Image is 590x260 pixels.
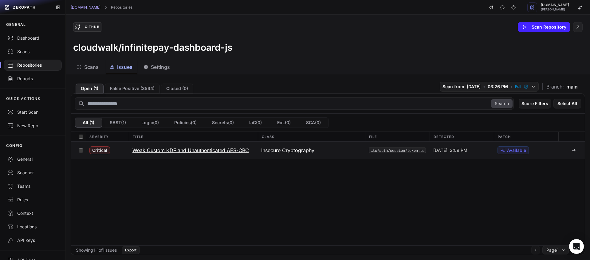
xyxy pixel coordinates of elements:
div: Scans [7,49,58,55]
span: [DATE] [467,84,481,90]
span: [PERSON_NAME] [541,8,569,11]
button: Page1 [542,246,569,254]
span: Settings [151,63,170,71]
span: Critical [89,146,110,154]
div: Patch [494,132,558,141]
div: Showing 1 - 1 of 1 issues [76,247,117,253]
button: Open (1) [76,84,104,93]
a: [DOMAIN_NAME] [71,5,100,10]
nav: breadcrumb [71,5,132,10]
button: SCA(0) [298,118,328,128]
svg: chevron right, [104,5,108,10]
span: Scans [84,63,99,71]
a: ZEROPATH [2,2,51,12]
button: Scan Repository [518,22,570,32]
div: Scanner [7,170,58,176]
button: Policies(0) [167,118,204,128]
button: Weak Custom KDF and Unauthenticated AES-CBC [129,142,258,159]
div: Class [258,132,365,141]
span: [DATE], 2:09 PM [433,147,467,153]
div: Repositories [7,62,58,68]
span: Available [507,147,526,153]
div: Reports [7,76,58,82]
h3: cloudwalk/infinitepay-dashboard-js [73,42,232,53]
button: IaC(0) [242,118,269,128]
span: • [483,84,485,90]
div: Rules [7,197,58,203]
button: Scan from [DATE] • 03:26 PM • Full [440,82,539,92]
span: Page 1 [546,247,559,253]
div: Context [7,210,58,216]
div: Critical Weak Custom KDF and Unauthenticated AES-CBC Insecure Cryptography app/components/auth/se... [71,142,585,159]
span: Insecure Cryptography [261,147,314,154]
div: General [7,156,58,162]
div: API Keys [7,237,58,243]
button: Search [491,99,513,108]
button: SAST(1) [102,118,134,128]
span: Branch: [546,83,564,90]
div: Title [129,132,258,141]
button: Score Filters [519,99,551,108]
button: Closed (0) [161,84,193,93]
div: File [365,132,430,141]
span: main [566,83,578,90]
div: Start Scan [7,109,58,115]
button: False Positive (3594) [105,84,160,93]
button: EoL(0) [269,118,298,128]
button: Secrets(0) [204,118,242,128]
div: Open Intercom Messenger [569,239,584,254]
button: app/components/auth/session/token.ts [369,148,426,153]
span: Scan from [442,84,464,90]
p: QUICK ACTIONS [6,96,41,101]
button: Logic(0) [134,118,167,128]
div: New Repo [7,123,58,129]
div: GitHub [82,24,102,30]
button: All (1) [75,118,102,128]
div: Dashboard [7,35,58,41]
p: CONFIG [6,143,22,148]
button: Select All [553,99,581,108]
p: GENERAL [6,22,26,27]
div: Locations [7,224,58,230]
h3: Weak Custom KDF and Unauthenticated AES-CBC [132,147,249,154]
button: Export [122,246,140,254]
div: Detected [430,132,494,141]
span: • [510,84,513,90]
a: Repositories [111,5,132,10]
span: Full [515,84,521,89]
div: Severity [86,132,129,141]
span: [DOMAIN_NAME] [541,3,569,7]
span: 03:26 PM [488,84,508,90]
span: ZEROPATH [13,5,36,10]
span: Issues [117,63,132,71]
div: Teams [7,183,58,189]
